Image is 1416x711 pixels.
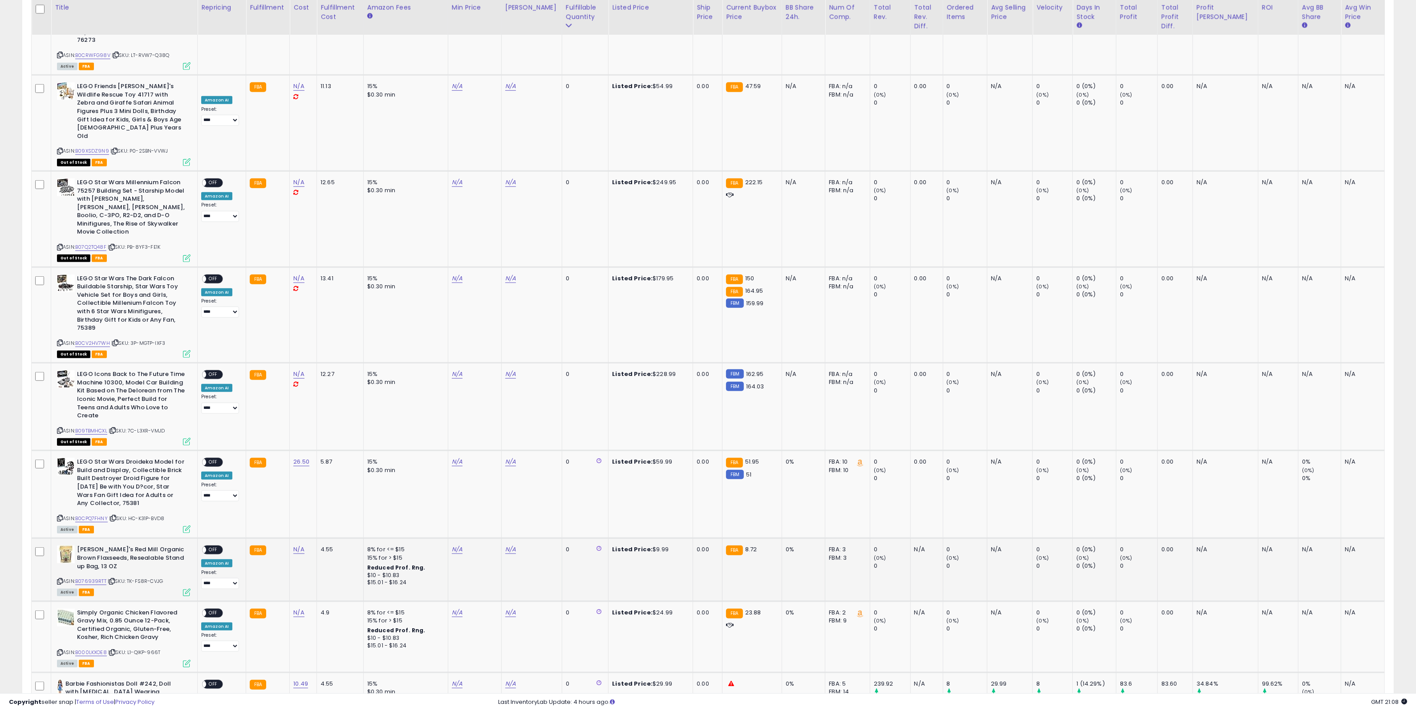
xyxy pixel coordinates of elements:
[1120,467,1132,474] small: (0%)
[1262,3,1294,12] div: ROI
[1302,474,1341,482] div: 0%
[612,178,686,186] div: $249.95
[947,379,959,386] small: (0%)
[57,458,75,476] img: 51tlCpAp6jL._SL40_.jpg
[250,370,266,380] small: FBA
[829,466,863,474] div: FBM: 10
[367,91,441,99] div: $0.30 min
[92,438,107,446] span: FBA
[1120,474,1157,482] div: 0
[367,466,441,474] div: $0.30 min
[947,187,959,194] small: (0%)
[726,82,742,92] small: FBA
[1161,370,1186,378] div: 0.00
[874,91,886,98] small: (0%)
[57,275,191,357] div: ASIN:
[1036,99,1072,107] div: 0
[57,438,90,446] span: All listings that are currently out of stock and unavailable for purchase on Amazon
[1076,22,1082,30] small: Days In Stock.
[1345,22,1350,30] small: Avg Win Price.
[947,178,987,186] div: 0
[1161,3,1189,31] div: Total Profit Diff.
[786,370,819,378] div: N/A
[829,458,863,466] div: FBA: 10
[293,3,313,12] div: Cost
[77,458,185,509] b: LEGO Star Wars Droideka Model for Build and Display, Collectible Brick Built Destroyer Droid Figu...
[77,178,185,238] b: LEGO Star Wars Millennium Falcon 75257 Building Set - Starship Model with [PERSON_NAME], [PERSON_...
[293,608,304,617] a: N/A
[1076,82,1116,90] div: 0 (0%)
[57,526,77,533] span: All listings currently available for purchase on Amazon
[1302,467,1315,474] small: (0%)
[452,274,463,283] a: N/A
[829,186,863,194] div: FBM: n/a
[321,3,360,22] div: Fulfillment Cost
[79,526,94,533] span: FBA
[726,3,778,22] div: Current Buybox Price
[726,382,743,391] small: FBM
[1076,467,1089,474] small: (0%)
[452,608,463,617] a: N/A
[1076,3,1112,22] div: Days In Stock
[1120,387,1157,395] div: 0
[874,194,910,202] div: 0
[367,82,441,90] div: 15%
[566,275,601,283] div: 0
[206,275,220,283] span: OFF
[1036,387,1072,395] div: 0
[206,459,220,466] span: OFF
[75,427,107,435] a: B09TBMHCXL
[786,82,819,90] div: N/A
[726,369,743,379] small: FBM
[1262,82,1291,90] div: N/A
[201,394,239,414] div: Preset:
[726,178,742,188] small: FBA
[92,255,107,262] span: FBA
[452,545,463,554] a: N/A
[612,274,653,283] b: Listed Price:
[57,82,75,100] img: 51BqdO4kf-L._SL40_.jpg
[201,202,239,222] div: Preset:
[505,457,516,466] a: N/A
[745,457,759,466] span: 51.95
[321,458,357,466] div: 5.87
[786,458,819,466] div: 0%
[1120,275,1157,283] div: 0
[293,457,309,466] a: 26.50
[991,178,1026,186] div: N/A
[1262,370,1291,378] div: N/A
[505,545,516,554] a: N/A
[612,3,689,12] div: Listed Price
[1262,458,1291,466] div: N/A
[505,82,516,91] a: N/A
[452,178,463,187] a: N/A
[1036,194,1072,202] div: 0
[1302,3,1337,22] div: Avg BB Share
[57,63,77,70] span: All listings currently available for purchase on Amazon
[452,82,463,91] a: N/A
[505,274,516,283] a: N/A
[57,370,191,444] div: ASIN:
[829,370,863,378] div: FBA: n/a
[874,370,910,378] div: 0
[1076,91,1089,98] small: (0%)
[697,275,715,283] div: 0.00
[1036,370,1072,378] div: 0
[75,578,106,585] a: B076939RTT
[1076,187,1089,194] small: (0%)
[947,467,959,474] small: (0%)
[367,12,373,20] small: Amazon Fees.
[57,159,90,166] span: All listings that are currently out of stock and unavailable for purchase on Amazon
[1161,178,1186,186] div: 0.00
[829,283,863,291] div: FBM: n/a
[697,370,715,378] div: 0.00
[874,474,910,482] div: 0
[201,298,239,318] div: Preset:
[367,283,441,291] div: $0.30 min
[1120,283,1132,290] small: (0%)
[75,52,110,59] a: B0CRWFG98V
[566,458,601,466] div: 0
[914,458,936,466] div: 0.00
[1120,99,1157,107] div: 0
[612,82,653,90] b: Listed Price:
